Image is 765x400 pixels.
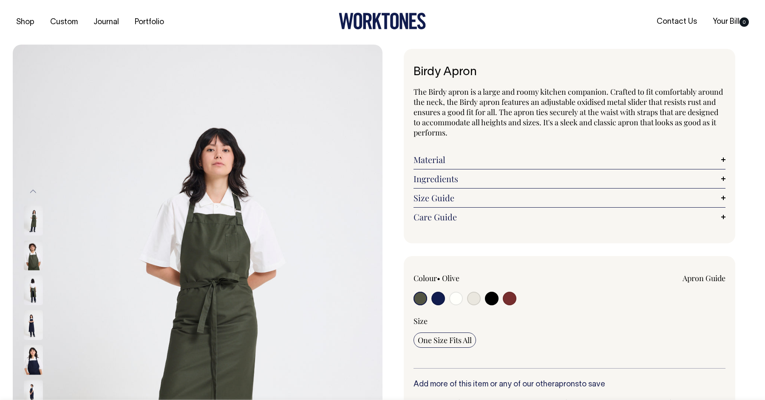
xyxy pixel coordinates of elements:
[653,15,700,29] a: Contact Us
[27,182,40,201] button: Previous
[414,87,723,138] span: The Birdy apron is a large and roomy kitchen companion. Crafted to fit comfortably around the nec...
[442,273,459,283] label: Olive
[418,335,472,345] span: One Size Fits All
[414,66,725,79] h1: Birdy Apron
[414,316,725,326] div: Size
[739,17,749,27] span: 0
[414,273,538,283] div: Colour
[414,380,725,389] h6: Add more of this item or any of our other to save
[24,310,43,340] img: dark-navy
[24,206,43,236] img: olive
[414,332,476,348] input: One Size Fits All
[414,174,725,184] a: Ingredients
[414,212,725,222] a: Care Guide
[437,273,440,283] span: •
[47,15,81,29] a: Custom
[90,15,122,29] a: Journal
[24,241,43,270] img: olive
[13,15,38,29] a: Shop
[414,155,725,165] a: Material
[131,15,167,29] a: Portfolio
[709,15,752,29] a: Your Bill0
[24,276,43,305] img: olive
[683,273,725,283] a: Apron Guide
[24,345,43,375] img: dark-navy
[414,193,725,203] a: Size Guide
[555,381,579,388] a: aprons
